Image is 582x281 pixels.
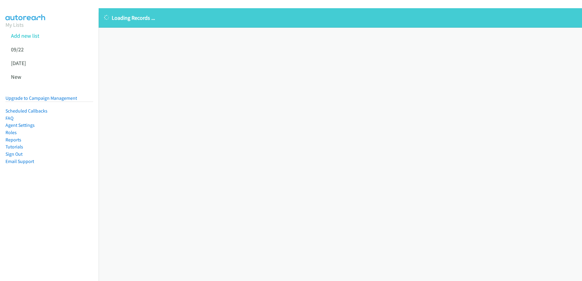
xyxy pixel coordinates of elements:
[5,151,23,157] a: Sign Out
[5,108,47,114] a: Scheduled Callbacks
[5,144,23,150] a: Tutorials
[11,73,21,80] a: New
[5,158,34,164] a: Email Support
[5,130,17,135] a: Roles
[5,21,24,28] a: My Lists
[5,95,77,101] a: Upgrade to Campaign Management
[11,60,26,67] a: [DATE]
[5,115,13,121] a: FAQ
[5,122,35,128] a: Agent Settings
[11,32,39,39] a: Add new list
[5,137,21,143] a: Reports
[11,46,24,53] a: 09/22
[104,14,577,22] p: Loading Records ...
